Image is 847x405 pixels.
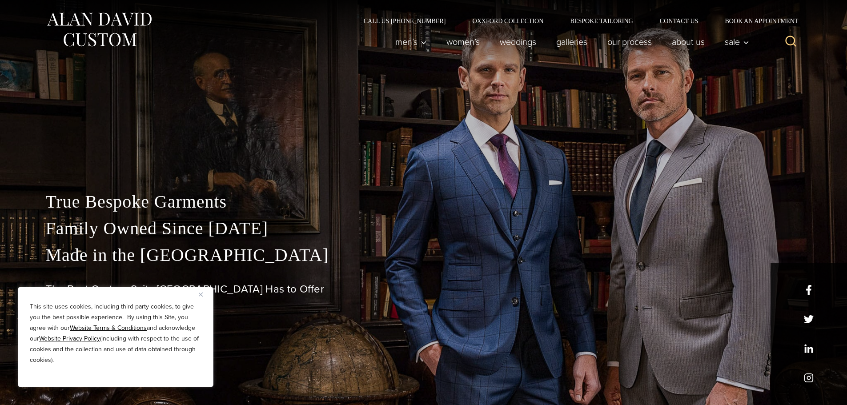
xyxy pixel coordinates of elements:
span: Men’s [396,37,427,46]
img: Close [199,293,203,297]
h1: The Best Custom Suits [GEOGRAPHIC_DATA] Has to Offer [46,283,802,296]
a: Our Process [598,33,662,51]
img: Alan David Custom [46,10,153,49]
a: Website Terms & Conditions [70,323,147,333]
p: This site uses cookies, including third party cookies, to give you the best possible experience. ... [30,301,201,365]
a: Galleries [546,33,598,51]
a: Call Us [PHONE_NUMBER] [350,18,459,24]
a: weddings [490,33,546,51]
button: View Search Form [780,31,802,52]
button: Close [199,289,209,300]
a: About Us [662,33,715,51]
a: Bespoke Tailoring [557,18,646,24]
a: Website Privacy Policy [39,334,100,343]
nav: Primary Navigation [385,33,754,51]
a: Oxxford Collection [459,18,557,24]
a: Women’s [437,33,490,51]
p: True Bespoke Garments Family Owned Since [DATE] Made in the [GEOGRAPHIC_DATA] [46,188,802,269]
nav: Secondary Navigation [350,18,802,24]
a: Book an Appointment [711,18,801,24]
span: Sale [725,37,749,46]
a: Contact Us [646,18,712,24]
